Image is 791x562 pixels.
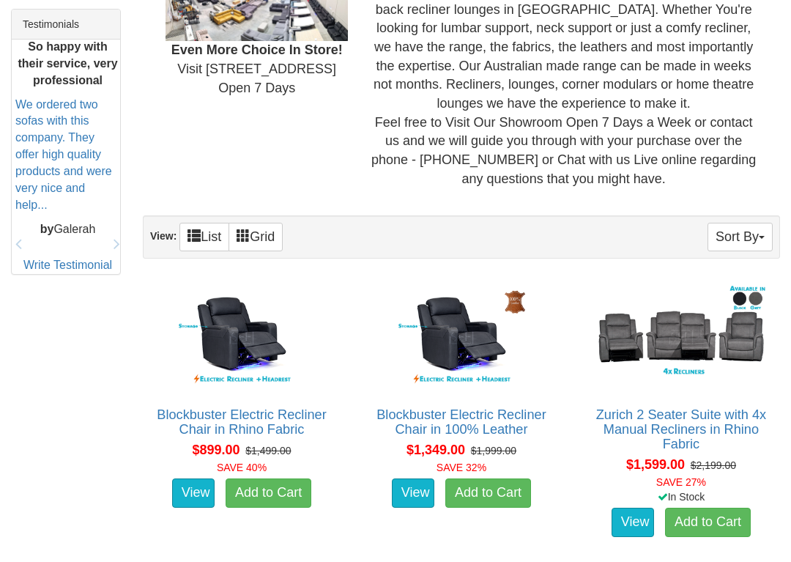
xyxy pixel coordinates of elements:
[15,98,112,211] a: We ordered two sofas with this company. They offer high quality products and were very nice and h...
[371,281,552,393] img: Blockbuster Electric Recliner Chair in 100% Leather
[171,42,343,57] b: Even More Choice In Store!
[612,508,654,537] a: View
[40,223,54,235] b: by
[217,462,267,473] font: SAVE 40%
[437,462,486,473] font: SAVE 32%
[229,223,283,251] a: Grid
[691,459,736,471] del: $2,199.00
[590,281,772,393] img: Zurich 2 Seater Suite with 4x Manual Recliners in Rhino Fabric
[708,223,773,251] button: Sort By
[579,489,783,504] div: In Stock
[151,281,333,393] img: Blockbuster Electric Recliner Chair in Rhino Fabric
[150,230,177,242] strong: View:
[656,476,706,488] font: SAVE 27%
[596,407,767,451] a: Zurich 2 Seater Suite with 4x Manual Recliners in Rhino Fabric
[179,223,229,251] a: List
[15,221,120,238] p: Galerah
[157,407,326,437] a: Blockbuster Electric Recliner Chair in Rhino Fabric
[12,10,120,40] div: Testimonials
[626,457,685,472] span: $1,599.00
[665,508,751,537] a: Add to Cart
[192,443,239,457] span: $899.00
[23,259,112,271] a: Write Testimonial
[471,445,516,456] del: $1,999.00
[406,443,465,457] span: $1,349.00
[445,478,531,508] a: Add to Cart
[18,40,117,86] b: So happy with their service, very professional
[226,478,311,508] a: Add to Cart
[392,478,434,508] a: View
[376,407,546,437] a: Blockbuster Electric Recliner Chair in 100% Leather
[245,445,291,456] del: $1,499.00
[172,478,215,508] a: View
